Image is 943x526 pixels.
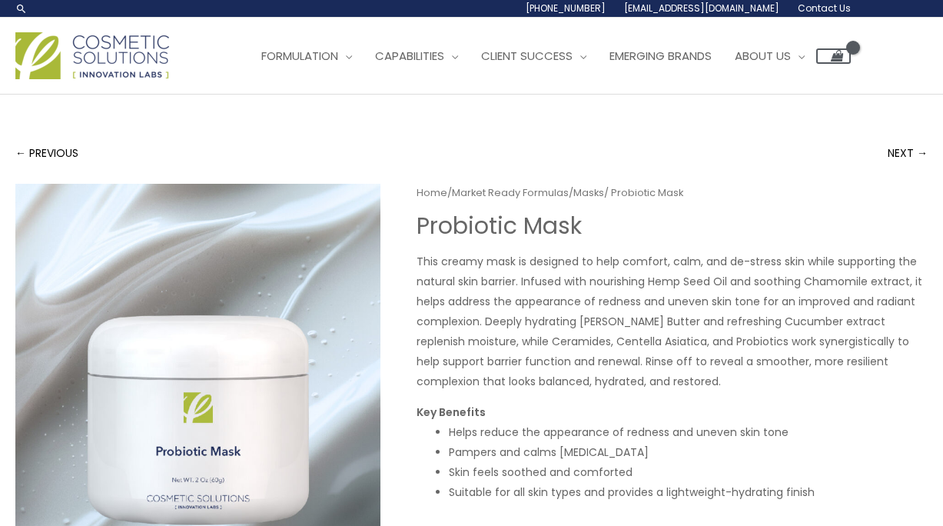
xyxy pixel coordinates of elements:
a: Capabilities [364,33,470,79]
h1: Probiotic Mask [417,212,928,240]
nav: Breadcrumb [417,184,928,202]
span: About Us [735,48,791,64]
li: Skin feels soothed and comforted [449,462,928,482]
span: [EMAIL_ADDRESS][DOMAIN_NAME] [624,2,779,15]
li: Pampers and calms [MEDICAL_DATA] [449,442,928,462]
span: Contact Us [798,2,851,15]
span: Capabilities [375,48,444,64]
a: About Us [723,33,816,79]
a: Client Success [470,33,598,79]
a: Search icon link [15,2,28,15]
li: Suitable for all skin types and provides a lightweight-hydrating finish [449,482,928,502]
a: Home [417,185,447,200]
span: Formulation [261,48,338,64]
p: This creamy mask is designed to help comfort, calm, and de-stress skin while supporting the natur... [417,251,928,391]
a: Formulation [250,33,364,79]
nav: Site Navigation [238,33,851,79]
span: Client Success [481,48,573,64]
img: Cosmetic Solutions Logo [15,32,169,79]
a: NEXT → [888,138,928,168]
a: Emerging Brands [598,33,723,79]
strong: Key Benefits [417,404,486,420]
a: Masks [573,185,604,200]
a: Market Ready Formulas [452,185,569,200]
span: Emerging Brands [609,48,712,64]
a: View Shopping Cart, empty [816,48,851,64]
a: ← PREVIOUS [15,138,78,168]
li: Helps reduce the appearance of redness and uneven skin tone [449,422,928,442]
span: [PHONE_NUMBER] [526,2,606,15]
